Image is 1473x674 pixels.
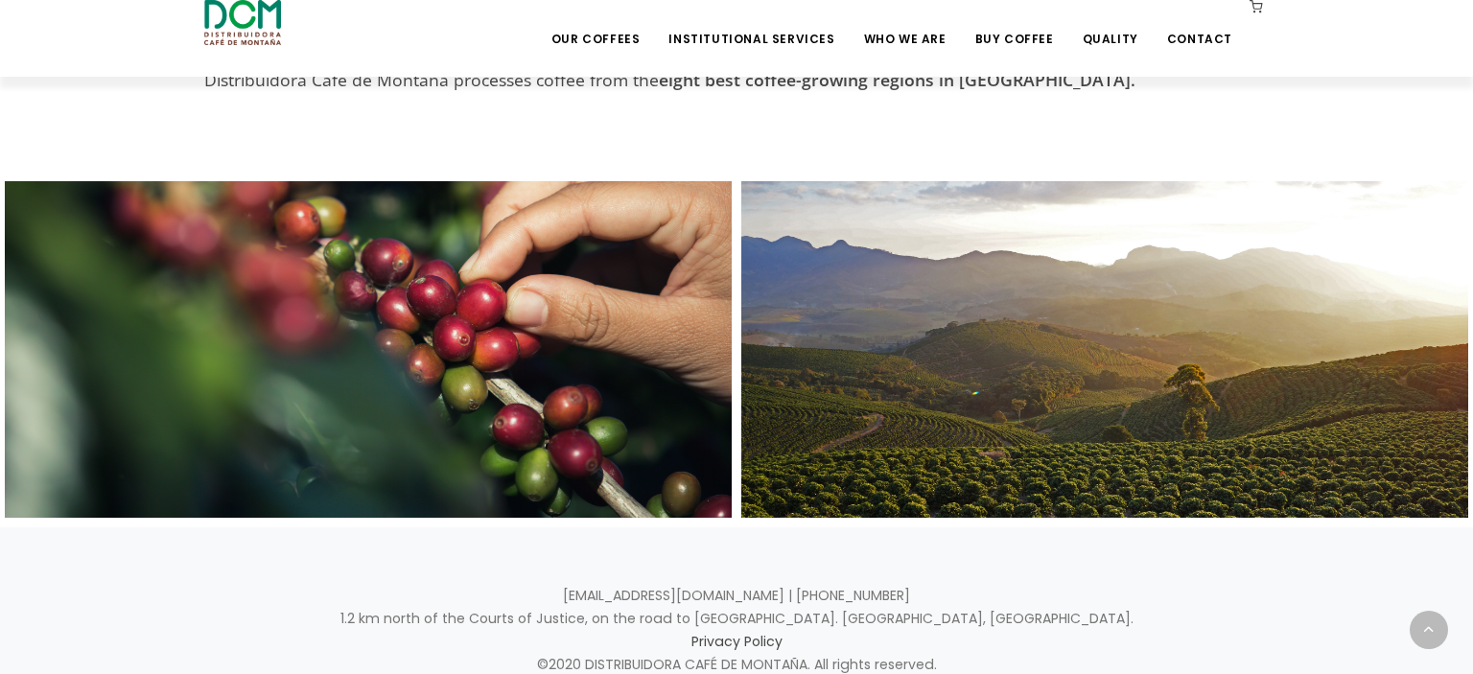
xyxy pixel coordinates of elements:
font: Contact [1167,31,1232,47]
a: Buy Coffee [964,2,1065,47]
font: Our Coffees [551,31,641,47]
font: Buy Coffee [975,31,1054,47]
a: Our Coffees [540,2,652,47]
font: 1.2 km north of the Courts of Justice, on the road to [GEOGRAPHIC_DATA]. [GEOGRAPHIC_DATA], [GEOG... [340,609,1134,628]
font: eight best coffee-growing regions in [GEOGRAPHIC_DATA]. [659,68,1135,91]
font: [EMAIL_ADDRESS][DOMAIN_NAME] | [PHONE_NUMBER] [563,586,910,605]
font: Quality [1083,31,1138,47]
font: Institutional Services [668,31,834,47]
a: Who We Are [853,2,958,47]
a: Institutional Services [657,2,846,47]
font: ©2020 DISTRIBUIDORA CAFÉ DE MONTAÑA. All rights reserved. [537,655,937,674]
font: Distribuidora Café de Montaña processes coffee from the [204,68,659,91]
a: Contact [1156,2,1244,47]
a: Privacy Policy [691,632,783,651]
a: Quality [1071,2,1150,47]
font: Who We Are [864,31,947,47]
